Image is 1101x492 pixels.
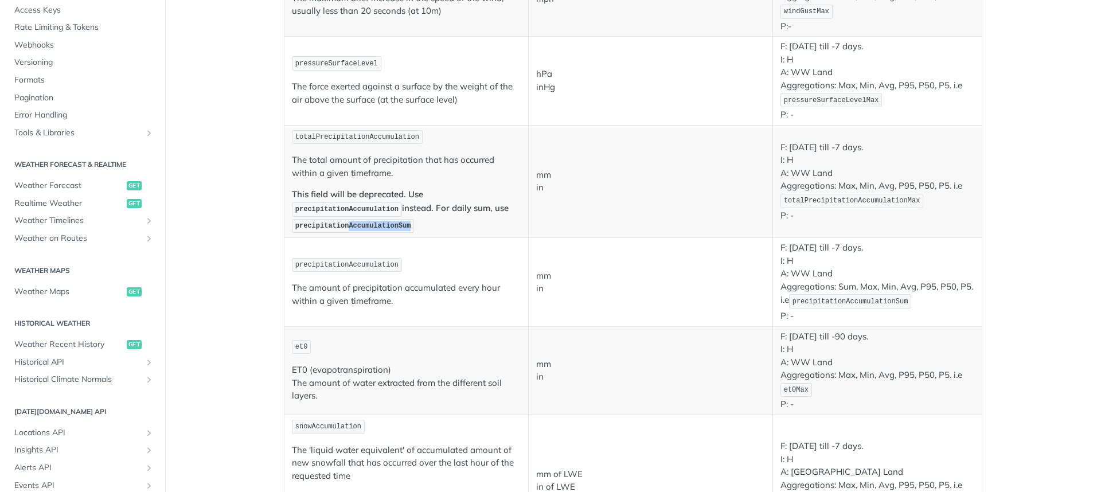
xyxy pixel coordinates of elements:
a: Insights APIShow subpages for Insights API [9,442,157,459]
span: pressureSurfaceLevel [295,60,378,68]
span: Weather on Routes [14,233,142,244]
span: Weather Recent History [14,339,124,350]
p: F: [DATE] till -7 days. I: H A: WW Land Aggregations: Max, Min, Avg, P95, P50, P5. i.e P: - [780,40,974,121]
a: Rate Limiting & Tokens [9,19,157,36]
p: ET0 (evapotranspiration) The amount of water extracted from the different soil layers. [292,364,521,403]
span: snowAccumulation [295,423,361,431]
span: get [127,287,142,296]
span: precipitationAccumulation [295,205,399,213]
button: Show subpages for Weather Timelines [145,216,154,225]
span: Locations API [14,427,142,439]
a: Weather on RoutesShow subpages for Weather on Routes [9,230,157,247]
span: totalPrecipitationAccumulationMax [784,197,920,205]
span: Access Keys [14,5,154,16]
button: Show subpages for Events API [145,481,154,490]
span: Tools & Libraries [14,127,142,139]
button: Show subpages for Historical API [145,358,154,367]
p: The force exerted against a surface by the weight of the air above the surface (at the surface le... [292,80,521,106]
a: Locations APIShow subpages for Locations API [9,424,157,442]
a: Pagination [9,89,157,107]
span: et0Max [784,386,809,394]
p: F: [DATE] till -7 days. I: H A: WW Land Aggregations: Max, Min, Avg, P95, P50, P5. i.e P: - [780,141,974,222]
strong: This field will be deprecated. Use instead. For daily sum, use [292,189,509,230]
p: hPa inHg [536,68,765,93]
a: Weather TimelinesShow subpages for Weather Timelines [9,212,157,229]
p: F: [DATE] till -7 days. I: H A: WW Land Aggregations: Sum, Max, Min, Avg, P95, P50, P5. i.e P: - [780,241,974,322]
span: et0 [295,343,308,351]
h2: Weather Maps [9,265,157,276]
a: Versioning [9,54,157,71]
span: Historical API [14,357,142,368]
span: precipitationAccumulation [295,261,399,269]
span: Error Handling [14,110,154,121]
p: mm in [536,169,765,194]
p: The amount of precipitation accumulated every hour within a given timeframe. [292,282,521,307]
a: Alerts APIShow subpages for Alerts API [9,459,157,477]
a: Weather Mapsget [9,283,157,300]
button: Show subpages for Weather on Routes [145,234,154,243]
a: Tools & LibrariesShow subpages for Tools & Libraries [9,124,157,142]
p: The total amount of precipitation that has occurred within a given timeframe. [292,154,521,179]
span: Formats [14,75,154,86]
a: Historical APIShow subpages for Historical API [9,354,157,371]
button: Show subpages for Insights API [145,446,154,455]
p: mm in [536,270,765,295]
span: Weather Timelines [14,215,142,227]
h2: [DATE][DOMAIN_NAME] API [9,407,157,417]
span: precipitationAccumulationSum [792,298,908,306]
span: Webhooks [14,40,154,51]
span: Pagination [14,92,154,104]
button: Show subpages for Alerts API [145,463,154,473]
a: Webhooks [9,37,157,54]
button: Show subpages for Locations API [145,428,154,438]
span: Alerts API [14,462,142,474]
a: Formats [9,72,157,89]
p: The 'liquid water equivalent' of accumulated amount of new snowfall that has occurred over the la... [292,444,521,483]
button: Show subpages for Tools & Libraries [145,128,154,138]
p: mm in [536,358,765,384]
span: pressureSurfaceLevelMax [784,96,879,104]
span: Versioning [14,57,154,68]
span: totalPrecipitationAccumulation [295,133,419,141]
a: Error Handling [9,107,157,124]
a: Access Keys [9,2,157,19]
a: Weather Recent Historyget [9,336,157,353]
a: Historical Climate NormalsShow subpages for Historical Climate Normals [9,371,157,388]
span: precipitationAccumulationSum [295,222,411,230]
p: F: [DATE] till -90 days. I: H A: WW Land Aggregations: Max, Min, Avg, P95, P50, P5. i.e P: - [780,330,974,411]
span: get [127,181,142,190]
span: Insights API [14,444,142,456]
span: get [127,199,142,208]
span: Weather Maps [14,286,124,298]
span: Rate Limiting & Tokens [14,22,154,33]
a: Weather Forecastget [9,177,157,194]
span: Realtime Weather [14,198,124,209]
span: Historical Climate Normals [14,374,142,385]
span: Events API [14,480,142,491]
h2: Historical Weather [9,318,157,329]
span: windGustMax [784,7,829,15]
span: get [127,340,142,349]
a: Realtime Weatherget [9,195,157,212]
h2: Weather Forecast & realtime [9,159,157,170]
span: Weather Forecast [14,180,124,192]
button: Show subpages for Historical Climate Normals [145,375,154,384]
